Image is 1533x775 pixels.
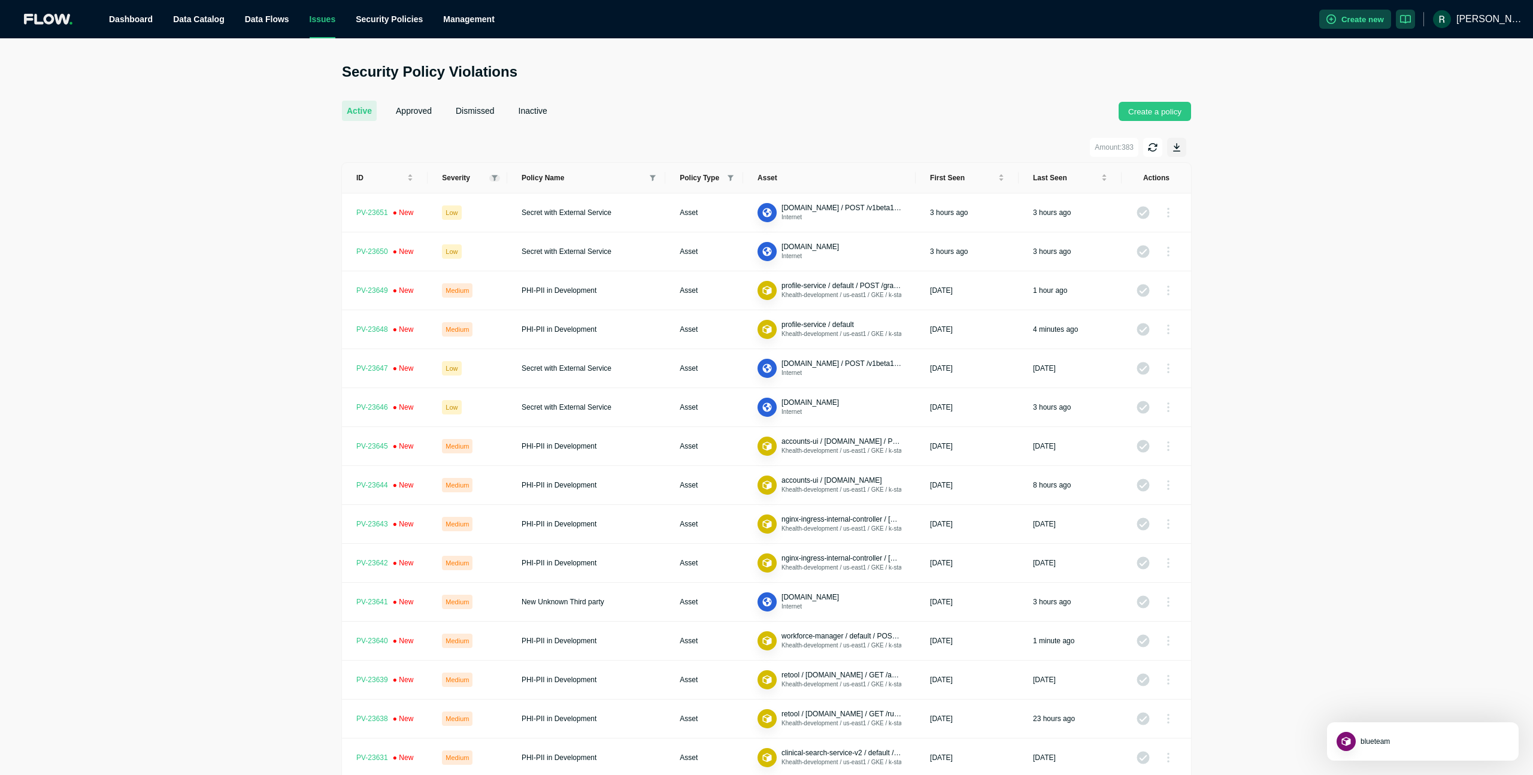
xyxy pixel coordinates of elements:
span: Asset [680,637,698,645]
div: ApiEndpointretool / [DOMAIN_NAME] / GET /api/editor/pageNamesKhealth-development / us-east1 / GKE... [758,670,901,689]
div: Low [442,244,461,259]
span: Asset [680,676,698,684]
img: ApiEndpoint [761,362,774,375]
button: Application [758,592,777,611]
div: Medium [442,595,472,609]
span: Asset [680,286,698,295]
button: HttpHost [758,320,777,339]
div: PV- 23649 [356,286,413,295]
button: workforce-manager / default / POST /graphql [781,631,901,641]
img: ApiEndpoint [761,440,774,453]
span: Asset [680,559,698,567]
img: ApiEndpoint [761,635,774,647]
div: ApiEndpointclinical-search-service-v2 / default / GET /api/v2/allergiesKhealth-development / us-e... [758,748,901,767]
a: Security Policies [356,14,423,24]
span: [DOMAIN_NAME] [781,243,839,251]
span: nginx-ingress-internal-controller / [DOMAIN_NAME] [781,554,946,562]
div: 3 hours ago [1033,247,1071,256]
div: [DATE] [1033,558,1056,568]
div: Medium [442,478,472,492]
img: Application [761,401,774,414]
div: PV- 23640 [356,636,413,646]
a: Data Catalog [173,14,225,24]
span: Last seen [1033,173,1099,183]
span: Secret with External Service [522,208,611,217]
img: ApiEndpoint [761,752,774,764]
div: 3 hours ago [930,208,968,217]
span: [DOMAIN_NAME] / POST /v1beta1/projects/khealth-production/locations/us-south1/publishers/google/m... [781,359,1134,368]
div: Low [442,361,461,376]
div: Medium [442,634,472,648]
div: ApiEndpointaccounts-ui / [DOMAIN_NAME] / POST /api/verifyOtpKhealth-development / us-east1 / GKE ... [758,437,901,456]
img: HttpHost [761,479,774,492]
button: HttpHost [758,553,777,573]
span: Khealth-development / us-east1 / GKE / k-staging / platform-team [781,331,955,337]
button: blueteam [1361,737,1390,746]
div: [DATE] [1033,519,1056,529]
img: Application [761,246,774,258]
button: Application [758,242,777,261]
div: [DATE] [1033,753,1056,762]
div: [DATE] [930,597,953,607]
span: First seen [930,173,996,183]
div: Medium [442,673,472,687]
div: Application[DOMAIN_NAME]Internet [758,242,839,261]
button: Create a policy [1119,102,1191,121]
span: retool / [DOMAIN_NAME] / GET /runtime.OTc2YTEw.html [781,710,965,718]
button: nginx-ingress-internal-controller / [DOMAIN_NAME] / POST /api/v1/auth/login [781,514,901,524]
span: Severity [442,173,487,183]
span: PHI-PII in Development [522,753,596,762]
div: [DATE] [930,480,953,490]
img: Application [1340,735,1353,748]
div: Application[DOMAIN_NAME]Internet [758,592,839,611]
div: Medium [442,556,472,570]
span: [DOMAIN_NAME] [781,593,839,601]
div: ApiEndpointprofile-service / default / POST /graphqlKhealth-development / us-east1 / GKE / k-stag... [758,281,901,300]
button: dismissed [451,101,499,121]
span: Asset [680,208,698,217]
span: profile-service / default / POST /graphql [781,281,907,290]
span: Data Flows [245,14,289,24]
button: inactive [514,101,552,121]
div: 3 hours ago [1033,208,1071,217]
button: profile-service / default / POST /graphql [781,281,901,290]
span: Asset [680,403,698,411]
div: [DATE] [930,402,953,412]
button: [DOMAIN_NAME] / POST /v1beta1/projects/khealth-production/locations/us-south1/publishers/google/m... [781,359,901,368]
div: [DATE] [1033,441,1056,451]
div: Application[DOMAIN_NAME]Internet [758,398,839,417]
span: Internet [781,370,802,376]
span: ID [356,173,405,183]
button: ApiEndpoint [758,359,777,378]
button: ApiEndpoint [758,437,777,456]
div: Applicationblueteam [1337,732,1390,751]
img: ApiEndpoint [761,713,774,725]
span: Khealth-development / us-east1 / GKE / k-staging / clinical-automation [781,759,968,765]
img: HttpHost [761,323,774,336]
div: ApiEndpoint[DOMAIN_NAME] / POST /v1beta1/projects/khealth-production/locations/us-east5/publisher... [758,203,901,222]
span: [DOMAIN_NAME] / POST /v1beta1/projects/khealth-production/locations/us-east5/publishers/google/mo... [781,204,1131,212]
span: accounts-ui / [DOMAIN_NAME] [781,476,881,485]
button: ApiEndpoint [758,281,777,300]
div: 8 hours ago [1033,480,1071,490]
span: Asset [680,598,698,606]
div: [DATE] [930,325,953,334]
span: profile-service / default [781,320,854,329]
button: Applicationblueteam [1327,722,1519,761]
div: [DATE] [930,364,953,373]
div: HttpHostaccounts-ui / [DOMAIN_NAME]Khealth-development / us-east1 / GKE / k-staging / services-team [758,476,901,495]
div: [DATE] [930,286,953,295]
img: HttpHost [761,557,774,570]
button: Application [1337,732,1356,751]
div: ApiEndpoint[DOMAIN_NAME] / POST /v1beta1/projects/khealth-production/locations/us-south1/publishe... [758,359,901,378]
span: New Unknown Third party [522,598,604,606]
div: [DATE] [930,753,953,762]
span: PHI-PII in Development [522,637,596,645]
button: Amount:383 [1090,138,1138,157]
button: retool / [DOMAIN_NAME] / GET /runtime.OTc2YTEw.html [781,709,901,719]
span: PHI-PII in Development [522,286,596,295]
span: blueteam [1361,737,1390,746]
span: Internet [781,408,802,415]
div: PV- 23647 [356,364,413,373]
